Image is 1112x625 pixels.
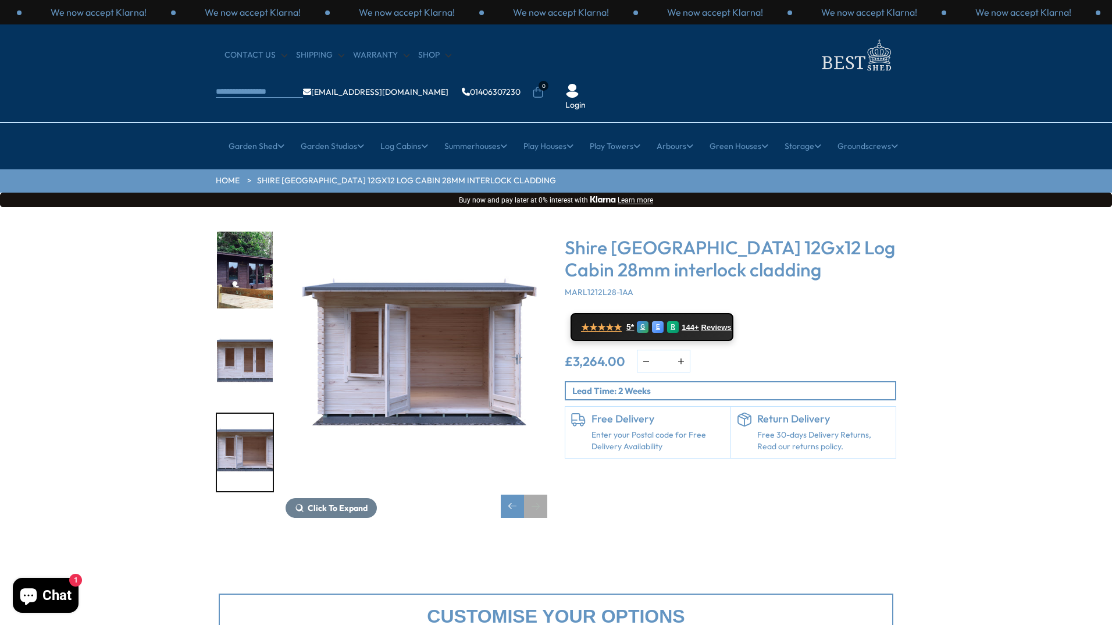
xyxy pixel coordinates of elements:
[217,232,273,309] img: Marlborough_5_2e47c216-2484-4b3c-8acf-810f5473f43b_200x200.jpg
[667,6,763,19] p: We now accept Klarna!
[444,132,507,161] a: Summerhouses
[757,429,890,452] p: Free 30-days Delivery Returns, Read our returns policy.
[572,385,895,397] p: Lead Time: 2 Weeks
[303,88,448,96] a: [EMAIL_ADDRESS][DOMAIN_NAME]
[565,100,586,111] a: Login
[532,87,544,98] a: 0
[524,495,547,518] div: Next slide
[657,132,693,161] a: Arbours
[229,132,284,161] a: Garden Shed
[380,132,428,161] a: Log Cabins
[462,88,521,96] a: 01406307230
[837,132,898,161] a: Groundscrews
[815,36,896,74] img: logo
[296,49,344,61] a: Shipping
[216,321,274,401] div: 17 / 18
[224,49,287,61] a: CONTACT US
[590,132,640,161] a: Play Towers
[757,413,890,425] h6: Return Delivery
[946,6,1100,19] div: 2 / 3
[216,175,240,187] a: HOME
[286,498,377,518] button: Click To Expand
[217,322,273,400] img: Marlborough12gx12__white_0000_2a6fe599-e600-49f0-9a53-57bd9b8651ae_200x200.jpg
[821,6,917,19] p: We now accept Klarna!
[701,323,732,332] span: Reviews
[286,230,547,518] div: 18 / 18
[205,6,301,19] p: We now accept Klarna!
[565,84,579,98] img: User Icon
[581,322,622,333] span: ★★★★★
[591,429,725,452] a: Enter your Postal code for Free Delivery Availability
[216,230,274,310] div: 16 / 18
[565,355,625,368] ins: £3,264.00
[565,236,896,281] h3: Shire [GEOGRAPHIC_DATA] 12Gx12 Log Cabin 28mm interlock cladding
[652,321,664,333] div: E
[710,132,768,161] a: Green Houses
[571,313,733,341] a: ★★★★★ 5* G E R 144+ Reviews
[22,6,176,19] div: 2 / 3
[565,287,633,297] span: MARL1212L28-1AA
[667,321,679,333] div: R
[308,503,368,513] span: Click To Expand
[637,321,648,333] div: G
[286,230,547,492] img: Shire Marlborough 12Gx12 Log Cabin 28mm interlock cladding - Best Shed
[591,413,725,425] h6: Free Delivery
[418,49,451,61] a: Shop
[682,323,698,332] span: 144+
[217,414,273,491] img: Marlborough12gx12_open_white_0000_5fb43c91-d2aa-4dc9-87e9-0d23bc789a69_200x200.jpg
[523,132,573,161] a: Play Houses
[51,6,147,19] p: We now accept Klarna!
[359,6,455,19] p: We now accept Klarna!
[484,6,638,19] div: 2 / 3
[301,132,364,161] a: Garden Studios
[176,6,330,19] div: 3 / 3
[792,6,946,19] div: 1 / 3
[353,49,409,61] a: Warranty
[216,413,274,492] div: 18 / 18
[513,6,609,19] p: We now accept Klarna!
[9,578,82,616] inbox-online-store-chat: Shopify online store chat
[638,6,792,19] div: 3 / 3
[501,495,524,518] div: Previous slide
[330,6,484,19] div: 1 / 3
[785,132,821,161] a: Storage
[257,175,556,187] a: Shire [GEOGRAPHIC_DATA] 12Gx12 Log Cabin 28mm interlock cladding
[539,81,548,91] span: 0
[975,6,1071,19] p: We now accept Klarna!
